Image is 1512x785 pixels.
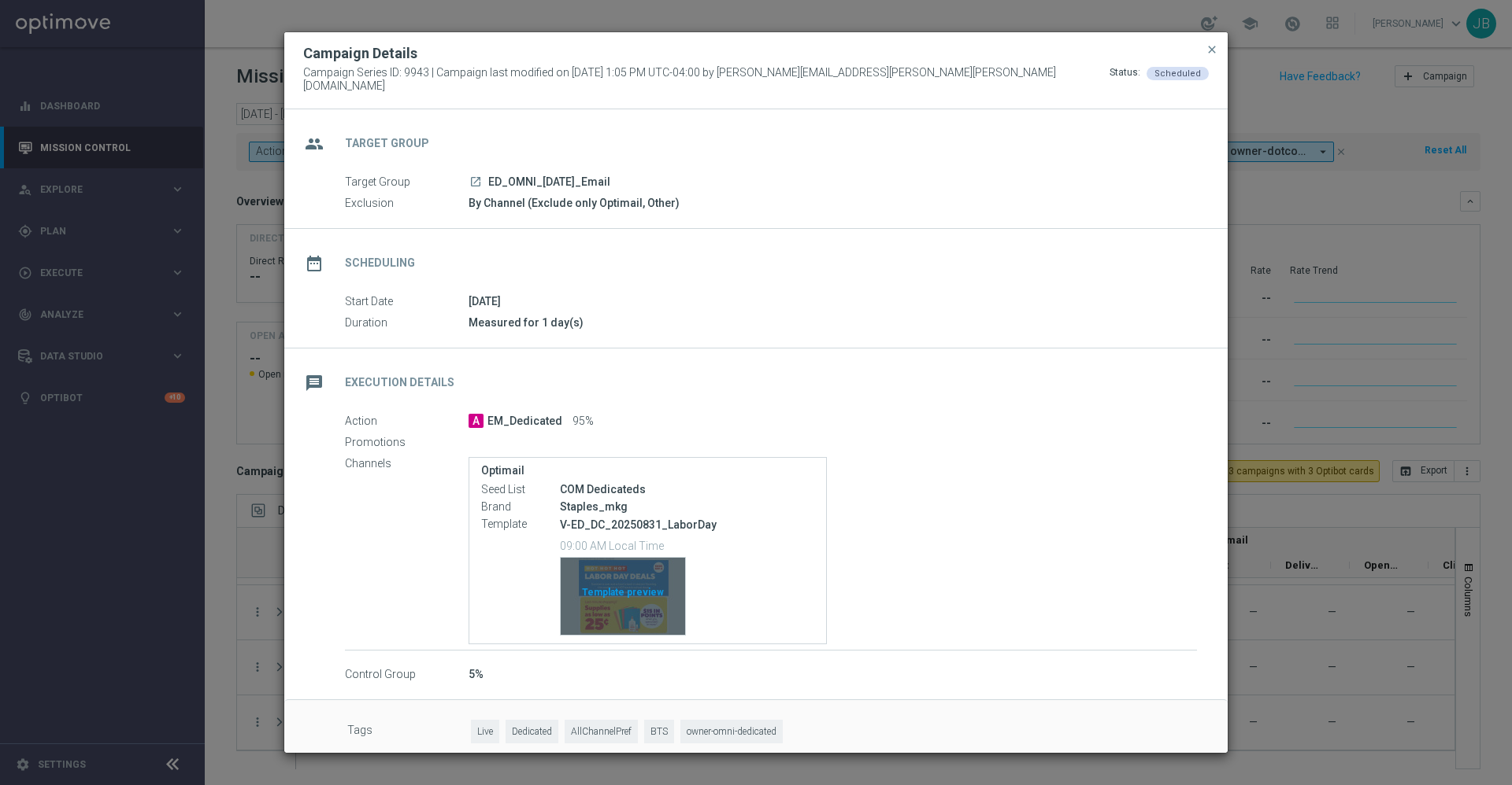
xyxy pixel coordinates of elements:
div: Template preview [561,558,685,635]
i: launch [469,175,482,188]
label: Channels [345,457,469,471]
h2: Campaign Details [303,44,417,63]
colored-tag: Scheduled [1147,66,1209,79]
div: By Channel (Exclude only Optimail, Other) [469,195,1197,211]
span: AllChannelPref [565,720,638,744]
i: date_range [300,249,328,278]
span: ED_OMNI_[DATE]_Email [488,175,610,190]
h2: Target Group [345,136,429,151]
label: Seed List [481,483,560,497]
p: V-ED_DC_20250831_LaborDay [560,518,814,532]
span: close [1206,43,1218,56]
div: Staples_mkg [560,499,814,514]
label: Control Group [345,668,469,682]
label: Template [481,518,560,532]
span: 95% [573,415,594,429]
label: Promotions [345,436,469,450]
span: EM_Dedicated [487,415,562,429]
label: Brand [481,500,560,514]
button: Template preview [560,557,686,636]
label: Action [345,415,469,429]
span: Scheduled [1154,68,1201,79]
i: message [300,369,328,397]
label: Optimail [481,464,814,477]
label: Duration [345,316,469,330]
div: Measured for 1 day(s) [469,315,1197,330]
span: Live [471,720,499,744]
span: Dedicated [506,720,558,744]
span: Campaign Series ID: 9943 | Campaign last modified on [DATE] 1:05 PM UTC-04:00 by [PERSON_NAME][EM... [303,66,1110,93]
h2: Execution Details [345,375,454,390]
p: 09:00 AM Local Time [560,537,814,553]
label: Target Group [345,175,469,190]
label: Exclusion [345,197,469,211]
a: launch [469,175,483,190]
div: COM Dedicateds [560,481,814,497]
div: [DATE] [469,293,1197,309]
i: group [300,130,328,158]
span: owner-omni-dedicated [680,720,783,744]
span: BTS [644,720,674,744]
div: Status: [1110,66,1140,93]
h2: Scheduling [345,256,415,271]
label: Tags [347,720,471,744]
label: Start Date [345,295,469,309]
div: 5% [469,666,1197,682]
span: A [469,414,484,428]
